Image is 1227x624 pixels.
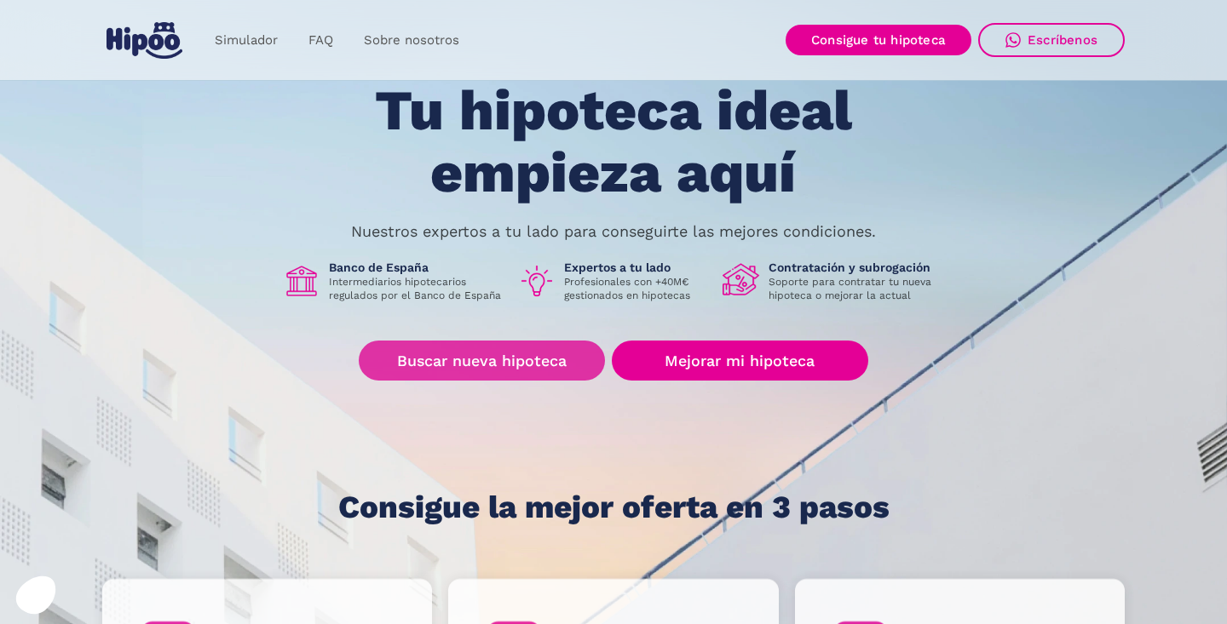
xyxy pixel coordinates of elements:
h1: Tu hipoteca ideal empieza aquí [291,80,936,203]
p: Soporte para contratar tu nueva hipoteca o mejorar la actual [769,275,944,302]
p: Nuestros expertos a tu lado para conseguirte las mejores condiciones. [351,225,876,238]
a: FAQ [293,24,349,57]
a: Consigue tu hipoteca [786,25,971,55]
a: Mejorar mi hipoteca [612,341,868,381]
h1: Consigue la mejor oferta en 3 pasos [338,490,890,524]
a: Simulador [199,24,293,57]
p: Intermediarios hipotecarios regulados por el Banco de España [329,275,504,302]
a: home [102,15,186,66]
div: Escríbenos [1028,32,1097,48]
h1: Expertos a tu lado [564,260,709,275]
h1: Contratación y subrogación [769,260,944,275]
p: Profesionales con +40M€ gestionados en hipotecas [564,275,709,302]
a: Buscar nueva hipoteca [359,341,605,381]
a: Sobre nosotros [349,24,475,57]
a: Escríbenos [978,23,1125,57]
h1: Banco de España [329,260,504,275]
